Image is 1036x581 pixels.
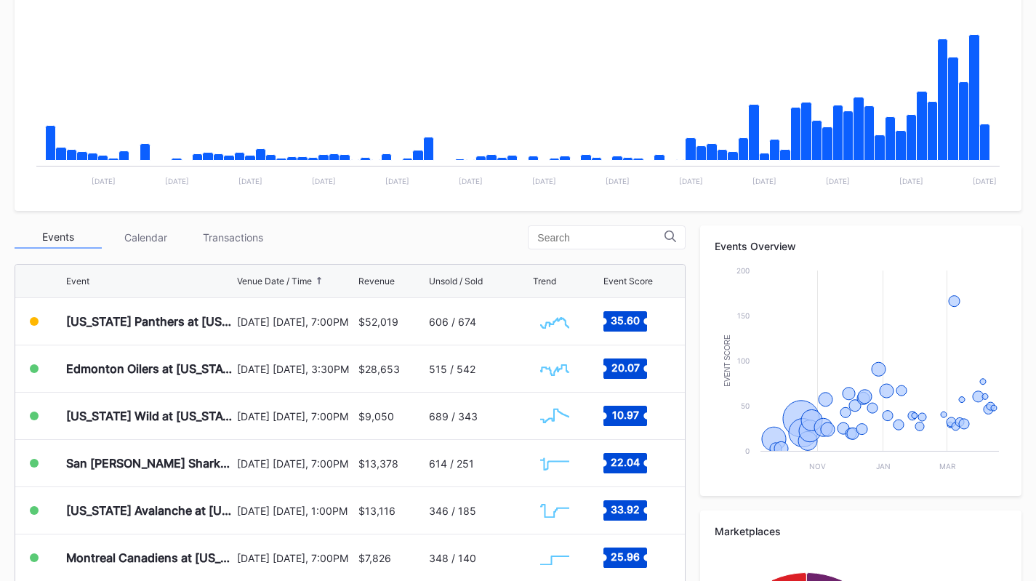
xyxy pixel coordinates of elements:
div: 614 / 251 [429,457,474,470]
div: $7,826 [358,552,391,564]
div: Revenue [358,276,395,287]
div: 606 / 674 [429,316,476,328]
div: $13,378 [358,457,398,470]
div: Edmonton Oilers at [US_STATE] Devils [66,361,233,376]
text: [DATE] [312,177,336,185]
div: $13,116 [358,505,395,517]
div: Trend [533,276,556,287]
text: 150 [737,311,750,320]
div: 689 / 343 [429,410,478,422]
div: Venue Date / Time [237,276,312,287]
div: [US_STATE] Wild at [US_STATE] Devils [66,409,233,423]
div: 346 / 185 [429,505,476,517]
div: 515 / 542 [429,363,475,375]
div: [US_STATE] Panthers at [US_STATE] Devils [66,314,233,329]
text: [DATE] [385,177,409,185]
text: Jan [877,462,891,470]
div: [DATE] [DATE], 7:00PM [237,410,354,422]
text: [DATE] [752,177,776,185]
div: Unsold / Sold [429,276,483,287]
div: Marketplaces [715,525,1007,537]
input: Search [537,232,664,244]
text: [DATE] [238,177,262,185]
div: [DATE] [DATE], 3:30PM [237,363,354,375]
text: 0 [745,446,750,455]
div: Montreal Canadiens at [US_STATE] Devils [66,550,233,565]
div: Event Score [603,276,653,287]
text: 100 [737,356,750,365]
text: [DATE] [973,177,997,185]
text: [DATE] [459,177,483,185]
text: Nov [809,462,826,470]
text: [DATE] [92,177,116,185]
svg: Chart title [533,398,577,434]
div: $28,653 [358,363,400,375]
div: 348 / 140 [429,552,476,564]
div: [DATE] [DATE], 7:00PM [237,457,354,470]
div: Transactions [189,226,276,249]
div: $52,019 [358,316,398,328]
div: Event [66,276,89,287]
text: 35.60 [611,314,640,326]
text: [DATE] [165,177,189,185]
text: Mar [939,462,956,470]
svg: Chart title [533,303,577,340]
text: 33.92 [611,503,640,516]
div: San [PERSON_NAME] Sharks at [US_STATE] Devils [66,456,233,470]
text: [DATE] [899,177,923,185]
svg: Chart title [715,263,1006,481]
text: 20.07 [611,361,640,374]
svg: Chart title [533,350,577,387]
text: 200 [736,266,750,275]
text: 50 [741,401,750,410]
text: 10.97 [612,409,639,421]
svg: Chart title [533,445,577,481]
div: $9,050 [358,410,394,422]
div: [DATE] [DATE], 1:00PM [237,505,354,517]
text: [DATE] [606,177,630,185]
svg: Chart title [533,540,577,576]
div: [DATE] [DATE], 7:00PM [237,316,354,328]
div: Events Overview [715,240,1007,252]
div: [US_STATE] Avalanche at [US_STATE] Devils [66,503,233,518]
div: Events [15,226,102,249]
div: Calendar [102,226,189,249]
text: 22.04 [611,456,640,468]
text: 25.96 [611,550,640,563]
text: Event Score [723,334,731,387]
svg: Chart title [533,492,577,529]
text: [DATE] [826,177,850,185]
text: [DATE] [532,177,556,185]
div: [DATE] [DATE], 7:00PM [237,552,354,564]
text: [DATE] [679,177,703,185]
